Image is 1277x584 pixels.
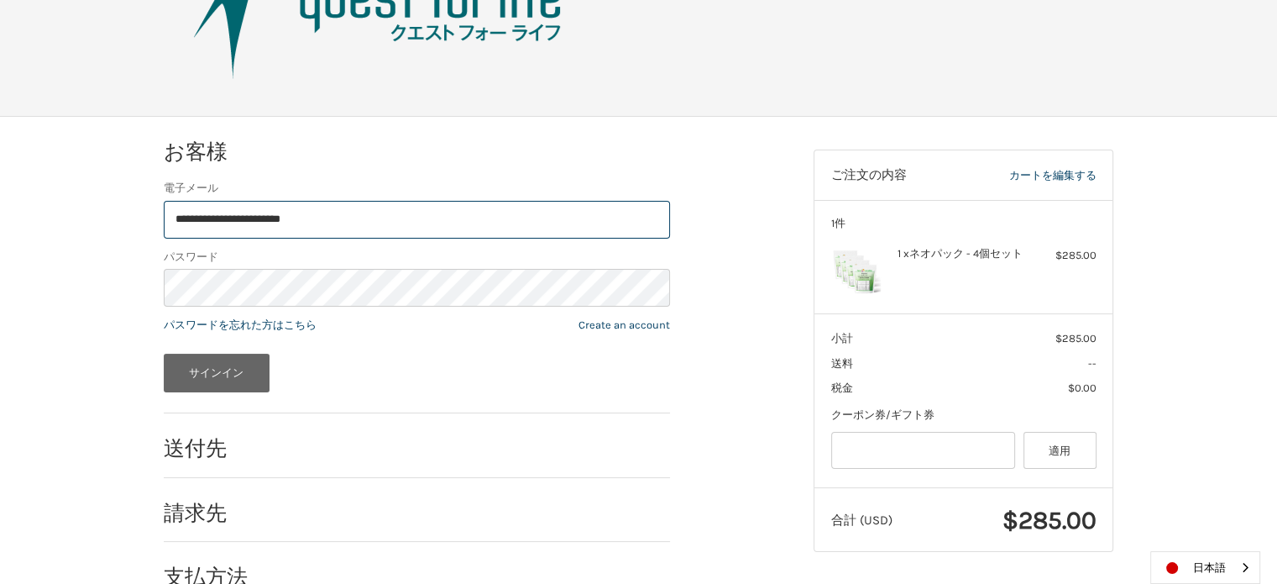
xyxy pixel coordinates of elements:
span: 小計 [831,332,853,345]
span: $285.00 [1002,505,1096,535]
label: パスワード [164,249,670,266]
a: Create an account [578,318,670,331]
a: カートを編集する [954,167,1096,184]
label: 電子メール [164,180,670,197]
input: Gift Certificate or Coupon Code [831,432,1016,470]
button: 適用 [1023,432,1096,470]
h3: ご注文の内容 [831,167,955,184]
button: サインイン [164,354,270,392]
h2: お客様 [164,139,262,165]
div: $285.00 [1030,247,1096,264]
a: パスワードを忘れた方はこちら [164,318,317,331]
h2: 請求先 [164,500,262,526]
a: 日本語 [1151,552,1259,583]
span: 税金 [831,381,853,394]
h3: 1件 [831,217,1096,230]
span: $285.00 [1055,332,1096,345]
div: Language [1150,551,1260,584]
div: クーポン券/ギフト券 [831,407,1096,424]
span: -- [1088,357,1096,370]
span: 送料 [831,357,853,370]
span: 合計 (USD) [831,513,892,528]
aside: Language selected: 日本語 [1150,551,1260,584]
h2: 送付先 [164,435,262,461]
h4: 1 xネオパック - 4個セット [898,247,1026,260]
span: $0.00 [1068,381,1096,394]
